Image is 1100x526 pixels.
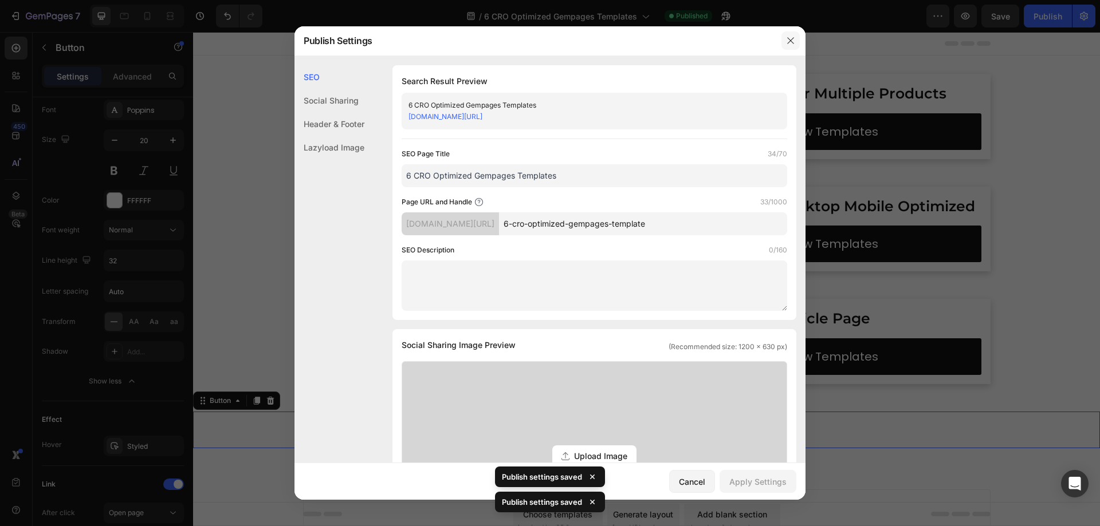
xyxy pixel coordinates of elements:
[119,306,435,343] a: Preview Templates
[1061,470,1089,497] div: Open Intercom Messenger
[472,276,788,297] h2: Listicle Page
[294,112,364,136] div: Header & Footer
[426,451,481,463] span: Add section
[222,90,332,109] div: Preview Templates
[472,164,788,185] h2: Product Page Desktop Mobile Optimized
[669,470,715,493] button: Cancel
[402,74,787,88] h1: Search Result Preview
[575,203,685,221] div: Preview Templates
[402,196,472,208] label: Page URL and Handle
[472,81,788,118] a: Preview Templates
[344,389,563,407] div: Rich Text Editor. Editing area: main
[119,51,435,72] h2: SpinalTrax™
[769,244,787,256] label: 0/160
[502,471,582,483] p: Publish settings saved
[119,164,435,185] h2: One Product Store Homepage
[575,315,685,334] div: Preview Templates
[222,203,332,221] div: Preview Templates
[669,342,787,352] span: (Recommended size: 1200 x 630 px)
[294,136,364,159] div: Lazyload Image
[472,306,788,343] a: Preview Templates
[14,363,40,374] div: Button
[402,212,499,235] div: [DOMAIN_NAME][URL]
[472,51,788,72] h2: Homepage For Multiple Products
[760,196,787,208] label: 33/1000
[222,315,332,334] div: Preview Templates
[402,244,454,256] label: SEO Description
[729,476,787,488] div: Apply Settings
[768,148,787,160] label: 34/70
[408,100,761,111] div: 6 CRO Optimized Gempages Templates
[679,476,705,488] div: Cancel
[317,379,591,416] a: Rich Text Editor. Editing area: main
[502,496,582,508] p: Publish settings saved
[294,65,364,89] div: SEO
[575,90,685,109] div: Preview Templates
[499,212,787,235] input: Handle
[720,470,796,493] button: Apply Settings
[402,164,787,187] input: Title
[402,148,450,160] label: SEO Page Title
[472,193,788,230] a: Preview Templates
[402,338,516,352] span: Social Sharing Image Preview
[294,26,776,56] div: Publish Settings
[119,193,435,230] a: Preview Templates
[344,389,563,407] p: BUY 6 CRO OPTIMIZED TEMPLATES NOW
[408,112,482,121] a: [DOMAIN_NAME][URL]
[119,276,435,297] h2: Advertorial Page
[119,81,435,118] a: Preview Templates
[574,450,627,462] span: Upload Image
[294,89,364,112] div: Social Sharing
